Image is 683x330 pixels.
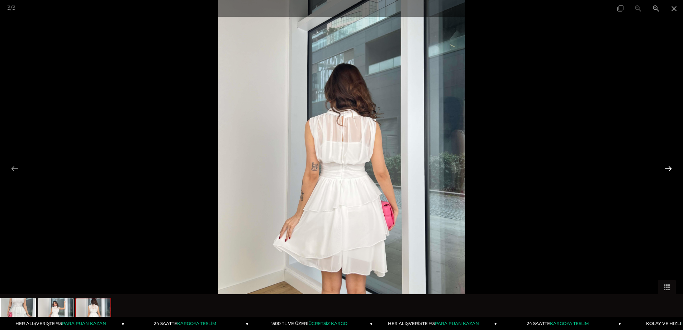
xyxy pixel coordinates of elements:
[76,298,110,326] img: darell-elbise-24y311-e6e6b2.jpg
[62,321,106,326] span: PARA PUAN KAZAN
[550,321,589,326] span: KARGOYA TESLİM
[38,298,73,326] img: darell-elbise-24y311-56c-6d.jpg
[658,280,676,294] button: Toggle thumbnails
[12,4,15,11] span: 3
[177,321,216,326] span: KARGOYA TESLİM
[308,321,347,326] span: ÜCRETSİZ KARGO
[435,321,479,326] span: PARA PUAN KAZAN
[7,4,10,11] span: 3
[248,317,373,330] a: 1500 TL VE ÜZERİÜCRETSİZ KARGO
[497,317,621,330] a: 24 SAATTEKARGOYA TESLİM
[373,317,497,330] a: HER ALIŞVERİŞTE %3PARA PUAN KAZAN
[124,317,248,330] a: 24 SAATTEKARGOYA TESLİM
[1,298,35,326] img: darell-elbise-24y311-6f-253.jpg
